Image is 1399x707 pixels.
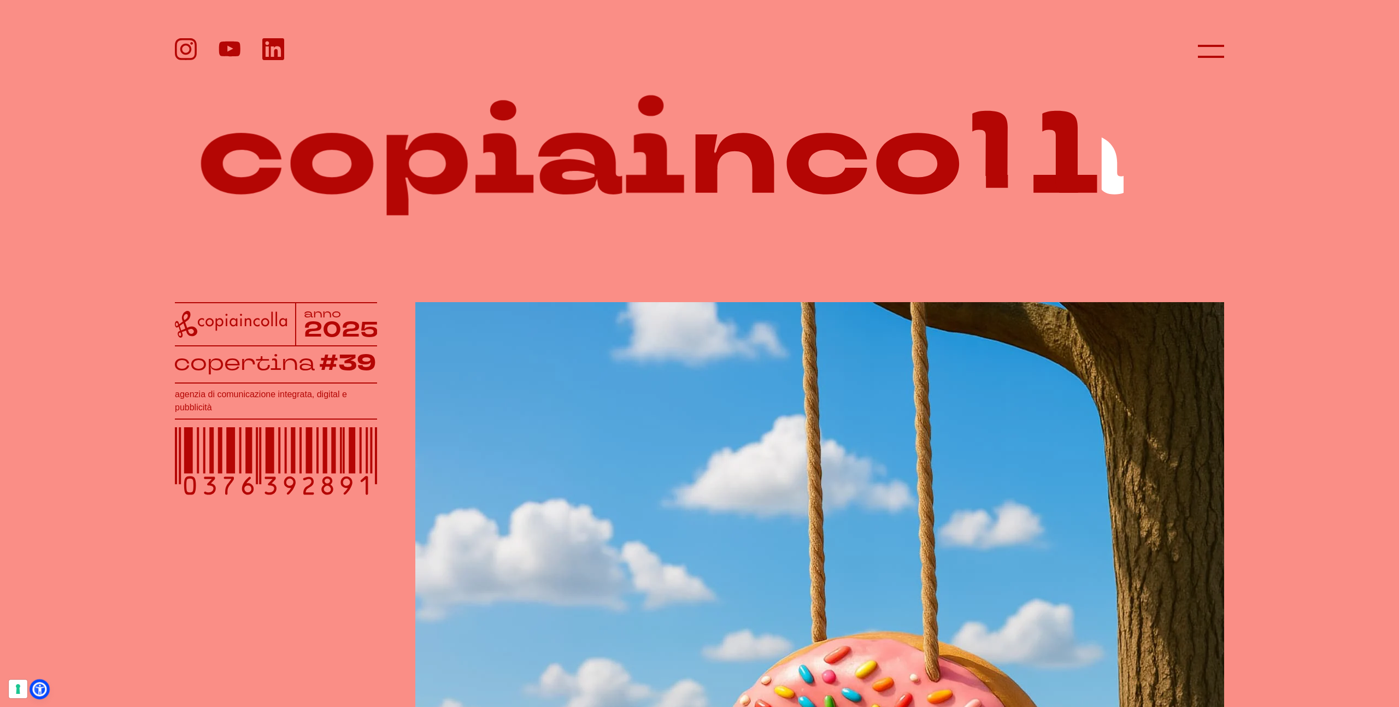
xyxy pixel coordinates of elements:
tspan: 2025 [304,315,378,344]
tspan: copertina [174,349,315,376]
button: Le tue preferenze relative al consenso per le tecnologie di tracciamento [9,680,27,698]
a: Apri il menu di accessibilità [32,682,46,696]
tspan: #39 [319,348,376,378]
h1: agenzia di comunicazione integrata, digital e pubblicità [175,388,377,414]
tspan: anno [304,305,341,321]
